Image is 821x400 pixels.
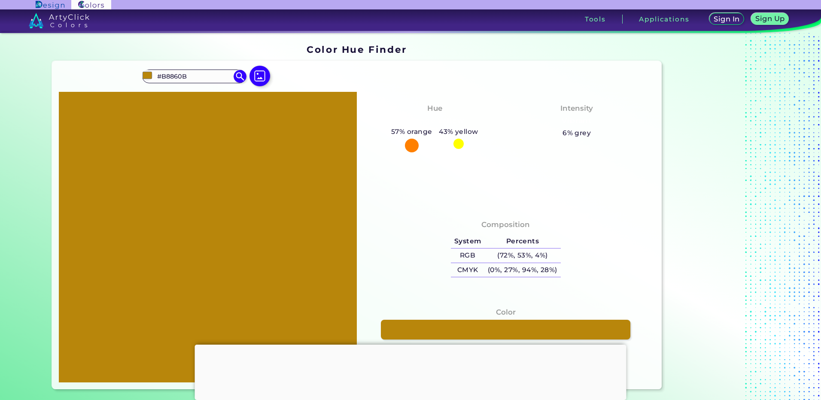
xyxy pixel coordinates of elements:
[451,263,484,277] h5: CMYK
[154,71,234,82] input: type color..
[427,102,442,115] h4: Hue
[710,13,743,25] a: Sign In
[249,66,270,86] img: icon picture
[36,1,64,9] img: ArtyClick Design logo
[487,342,525,353] h3: #B8860B
[451,248,484,263] h5: RGB
[484,234,560,248] h5: Percents
[29,13,89,28] img: logo_artyclick_colors_white.svg
[481,218,530,231] h4: Composition
[756,15,784,22] h5: Sign Up
[484,248,560,263] h5: (72%, 53%, 4%)
[484,263,560,277] h5: (0%, 27%, 94%, 28%)
[496,306,516,318] h4: Color
[563,127,591,139] h5: 6% grey
[195,345,626,398] iframe: Advertisement
[752,13,788,25] a: Sign Up
[715,16,739,23] h5: Sign In
[639,16,689,22] h3: Applications
[558,116,596,126] h3: Vibrant
[665,41,772,393] iframe: Advertisement
[560,102,593,115] h4: Intensity
[585,16,606,22] h3: Tools
[388,126,435,137] h5: 57% orange
[435,126,481,137] h5: 43% yellow
[234,70,246,83] img: icon search
[451,234,484,248] h5: System
[307,43,407,56] h1: Color Hue Finder
[402,116,468,126] h3: Orange-Yellow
